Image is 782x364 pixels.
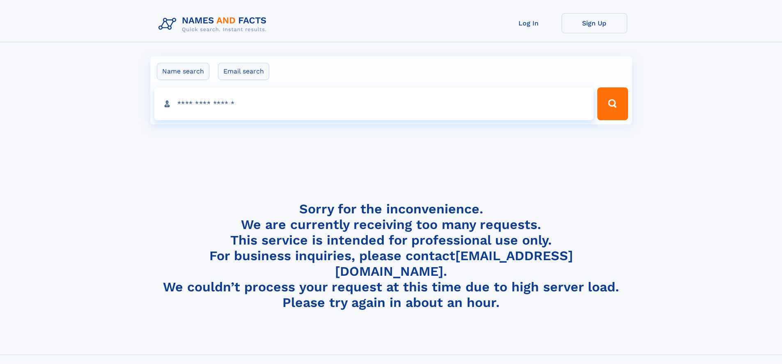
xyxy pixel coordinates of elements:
[155,201,627,311] h4: Sorry for the inconvenience. We are currently receiving too many requests. This service is intend...
[218,63,269,80] label: Email search
[154,87,594,120] input: search input
[155,13,273,35] img: Logo Names and Facts
[496,13,562,33] a: Log In
[335,248,573,279] a: [EMAIL_ADDRESS][DOMAIN_NAME]
[562,13,627,33] a: Sign Up
[157,63,209,80] label: Name search
[597,87,628,120] button: Search Button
